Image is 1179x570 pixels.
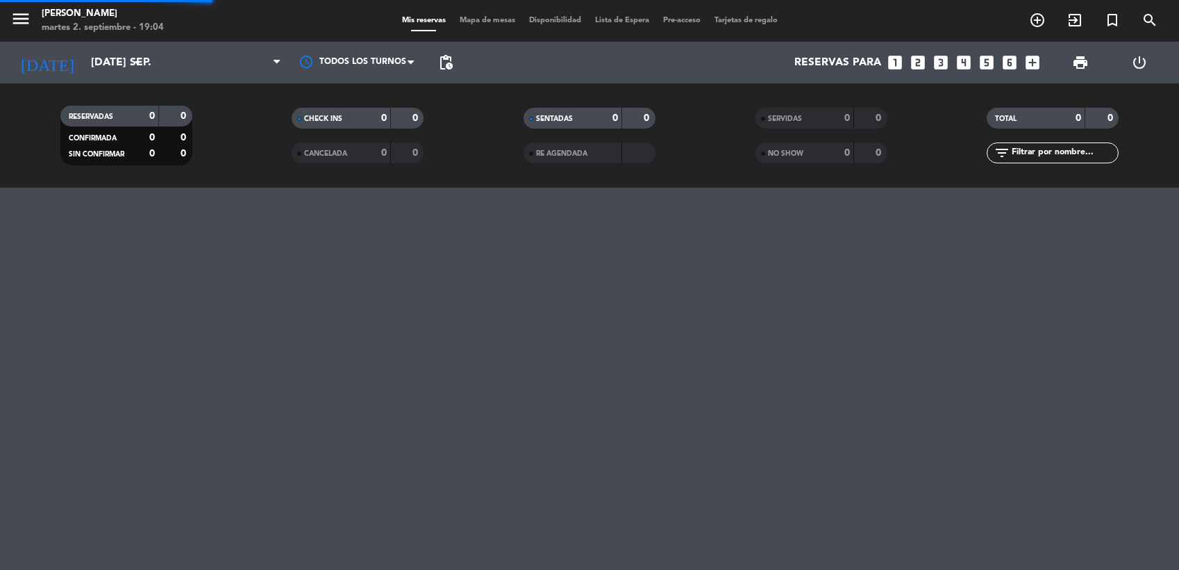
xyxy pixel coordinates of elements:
i: add_circle_outline [1029,12,1046,28]
i: looks_3 [932,54,950,72]
strong: 0 [149,111,155,121]
strong: 0 [844,148,850,158]
i: add_box [1023,54,1042,72]
span: Tarjetas de regalo [708,17,785,24]
span: print [1072,54,1089,71]
strong: 0 [149,133,155,142]
i: filter_list [994,145,1010,161]
span: CANCELADA [304,150,347,157]
span: pending_actions [437,54,454,71]
i: looks_one [886,54,904,72]
span: Disponibilidad [522,17,588,24]
span: NO SHOW [768,150,803,157]
span: SENTADAS [536,115,573,122]
span: Pre-acceso [656,17,708,24]
input: Filtrar por nombre... [1010,145,1118,161]
span: TOTAL [995,115,1017,122]
strong: 0 [1076,113,1081,123]
div: martes 2. septiembre - 19:04 [42,21,164,35]
i: arrow_drop_down [129,54,146,71]
div: [PERSON_NAME] [42,7,164,21]
strong: 0 [612,113,618,123]
span: SIN CONFIRMAR [69,151,124,158]
span: RE AGENDADA [536,150,587,157]
i: looks_4 [955,54,973,72]
span: Lista de Espera [588,17,656,24]
strong: 0 [149,149,155,158]
strong: 0 [844,113,850,123]
strong: 0 [412,148,421,158]
i: [DATE] [10,47,84,78]
strong: 0 [381,113,387,123]
span: Reservas para [794,56,881,70]
strong: 0 [181,149,189,158]
i: exit_to_app [1067,12,1083,28]
strong: 0 [876,148,884,158]
i: search [1142,12,1158,28]
strong: 0 [381,148,387,158]
strong: 0 [1107,113,1116,123]
i: looks_5 [978,54,996,72]
span: Mapa de mesas [453,17,522,24]
strong: 0 [644,113,652,123]
strong: 0 [412,113,421,123]
button: menu [10,8,31,34]
span: CONFIRMADA [69,135,117,142]
i: power_settings_new [1131,54,1148,71]
span: RESERVADAS [69,113,113,120]
strong: 0 [876,113,884,123]
span: SERVIDAS [768,115,802,122]
span: Mis reservas [395,17,453,24]
div: LOG OUT [1110,42,1169,83]
i: looks_two [909,54,927,72]
strong: 0 [181,111,189,121]
span: CHECK INS [304,115,342,122]
i: turned_in_not [1104,12,1121,28]
i: menu [10,8,31,29]
strong: 0 [181,133,189,142]
i: looks_6 [1001,54,1019,72]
